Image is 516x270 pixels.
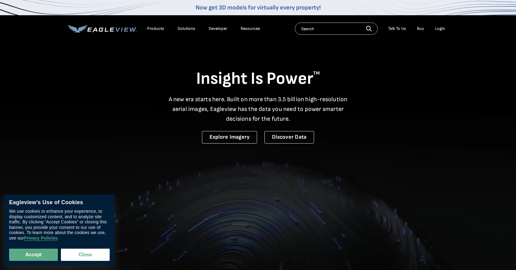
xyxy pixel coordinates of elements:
button: Close [61,249,110,261]
a: Now get 3D models for virtually every property! [196,4,321,11]
button: Accept [9,249,58,261]
a: Buy [417,26,424,31]
div: Products [147,26,164,31]
a: Privacy Policies [24,236,57,241]
a: Explore Imagery [202,131,257,144]
a: Developer [209,26,227,31]
p: A new era starts here. Built on more than 3.5 billion high-resolution aerial images, Eagleview ha... [165,94,351,124]
sup: TM [313,70,320,76]
a: Discover Data [264,131,314,144]
div: Eagleview’s Use of Cookies [9,199,110,206]
input: Search [295,23,378,35]
div: Talk To Us [388,26,406,31]
div: Resources [241,26,260,31]
div: Login [435,26,445,31]
div: We use cookies to enhance your experience, to display customized content, and to analyze site tra... [9,209,110,241]
div: Solutions [178,26,195,31]
h1: Insight Is Power [68,68,448,90]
